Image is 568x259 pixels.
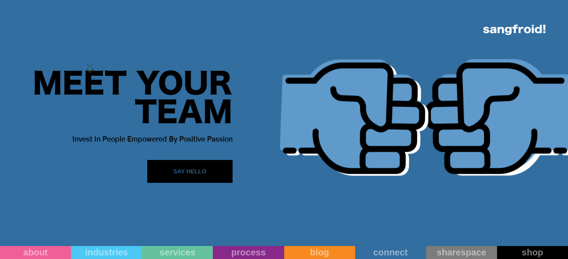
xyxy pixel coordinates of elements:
[71,247,142,258] div: industries
[33,132,233,146] div: Invest In People Empowered By Positive Passion
[142,247,213,258] div: services
[426,247,497,258] div: sharespace
[147,160,233,183] a: Say Hello
[284,247,355,258] div: blog
[142,246,213,259] a: services
[426,246,497,259] a: sharespace
[355,246,426,259] a: connect
[284,246,355,259] a: blog
[355,247,426,258] div: connect
[483,25,546,35] img: logo
[497,247,568,258] div: shop
[213,246,284,259] a: process
[173,167,207,176] div: Say Hello
[71,246,142,259] a: industries
[213,247,284,258] div: process
[497,246,568,259] a: shop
